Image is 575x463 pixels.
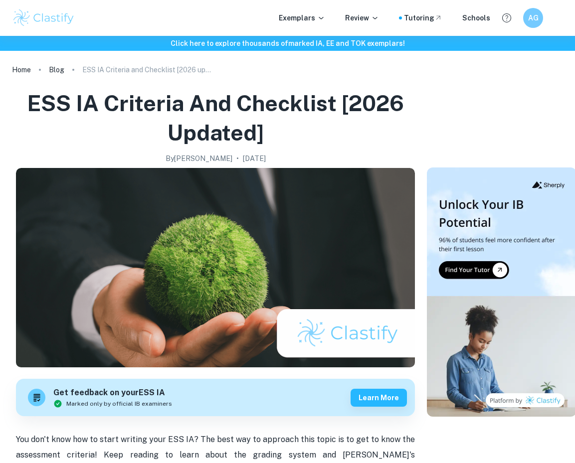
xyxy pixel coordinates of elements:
[2,38,573,49] h6: Click here to explore thousands of marked IA, EE and TOK exemplars !
[166,153,232,164] h2: By [PERSON_NAME]
[345,12,379,23] p: Review
[16,168,415,367] img: ESS IA Criteria and Checklist [2026 updated] cover image
[279,12,325,23] p: Exemplars
[236,153,239,164] p: •
[66,399,172,408] span: Marked only by official IB examiners
[351,389,407,407] button: Learn more
[53,387,172,399] h6: Get feedback on your ESS IA
[528,12,539,23] h6: AG
[404,12,442,23] a: Tutoring
[12,63,31,77] a: Home
[498,9,515,26] button: Help and Feedback
[16,379,415,416] a: Get feedback on yourESS IAMarked only by official IB examinersLearn more
[523,8,543,28] button: AG
[12,8,75,28] img: Clastify logo
[462,12,490,23] a: Schools
[49,63,64,77] a: Blog
[16,89,415,147] h1: ESS IA Criteria and Checklist [2026 updated]
[82,64,212,75] p: ESS IA Criteria and Checklist [2026 updated]
[243,153,266,164] h2: [DATE]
